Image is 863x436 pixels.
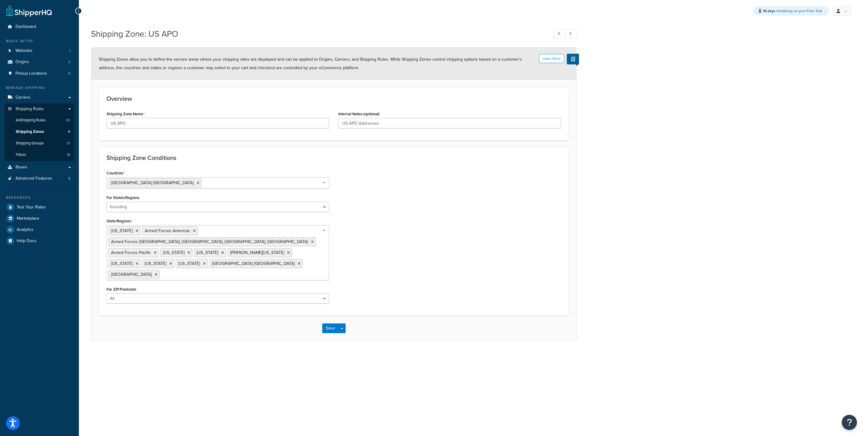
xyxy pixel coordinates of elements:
a: Websites1 [5,45,74,56]
a: Dashboard [5,21,74,32]
span: [GEOGRAPHIC_DATA] [GEOGRAPHIC_DATA] [111,180,194,186]
strong: 16 days [763,8,775,14]
h3: Shipping Zone Conditions [107,154,561,161]
h3: Overview [107,95,561,102]
span: Armed Forces Pacific [111,249,151,256]
span: [PERSON_NAME][US_STATE] [230,249,284,256]
li: Filters [5,149,74,161]
div: Manage Shipping [5,85,74,90]
span: Test Your Rates [17,205,46,210]
li: Origins [5,56,74,68]
a: Carriers [5,92,74,103]
span: [GEOGRAPHIC_DATA] [GEOGRAPHIC_DATA] [212,260,295,267]
span: Help Docs [17,238,36,244]
span: remaining on your Free Trial [763,8,822,14]
span: Shipping Groups [16,141,44,146]
li: Advanced Features [5,173,74,184]
span: Shipping Rules [15,106,44,112]
a: Shipping Zones9 [5,126,74,137]
span: Carriers [15,95,30,100]
a: Test Your Rates [5,202,74,213]
label: Shipping Zone Name [107,112,145,117]
span: [GEOGRAPHIC_DATA] [111,271,152,278]
span: 2 [68,59,70,65]
span: Shipping Zones [16,129,44,134]
span: Armed Forces Americas [145,228,190,234]
span: Pickup Locations [15,71,47,76]
a: Shipping Rules [5,103,74,115]
a: Pickup Locations0 [5,68,74,79]
a: Origins2 [5,56,74,68]
span: All Shipping Rules [16,118,46,123]
a: Previous Record [554,29,566,39]
span: 26 [66,118,70,123]
label: Internal Notes (optional) [338,112,380,116]
span: Marketplace [17,216,39,221]
label: For ZIP/Postcode [107,287,136,292]
label: For States/Regions [107,195,139,200]
span: Boxes [15,165,27,170]
span: Websites [15,48,32,53]
li: Shipping Zones [5,126,74,137]
a: Analytics [5,224,74,235]
a: Marketplace [5,213,74,224]
span: 8 [68,176,70,181]
button: Learn More [539,54,564,63]
li: Websites [5,45,74,56]
span: 1 [69,48,70,53]
span: 9 [68,129,70,134]
a: Boxes [5,162,74,173]
button: Open Resource Center [842,415,857,430]
li: Shipping Rules [5,103,74,161]
span: [US_STATE] [178,260,200,267]
span: 13 [67,141,70,146]
div: Basic Setup [5,39,74,44]
span: Filters [16,152,26,157]
label: Countries [107,171,125,176]
li: Pickup Locations [5,68,74,79]
a: Advanced Features8 [5,173,74,184]
h1: Shipping Zone: US APO [91,28,543,40]
span: 0 [68,71,70,76]
div: Resources [5,195,74,200]
a: Help Docs [5,235,74,246]
a: AllShipping Rules26 [5,115,74,126]
a: Shipping Groups13 [5,138,74,149]
span: Dashboard [15,24,36,29]
span: [US_STATE] [145,260,166,267]
span: 16 [67,152,70,157]
span: Origins [15,59,29,65]
span: Analytics [17,227,33,232]
span: [US_STATE] [163,249,184,256]
span: Armed Forces [GEOGRAPHIC_DATA], [GEOGRAPHIC_DATA], [GEOGRAPHIC_DATA], [GEOGRAPHIC_DATA] [111,238,308,245]
span: Shipping Zones allow you to define the service areas where your shipping rates are displayed and ... [99,56,522,71]
span: Advanced Features [15,176,52,181]
button: Save [322,323,339,333]
a: Next Record [565,29,577,39]
span: [US_STATE] [197,249,218,256]
span: [US_STATE] [111,260,133,267]
li: Shipping Groups [5,138,74,149]
button: Show Help Docs [567,54,579,64]
span: [US_STATE] [111,228,133,234]
a: Filters16 [5,149,74,161]
label: State/Regions [107,219,132,224]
